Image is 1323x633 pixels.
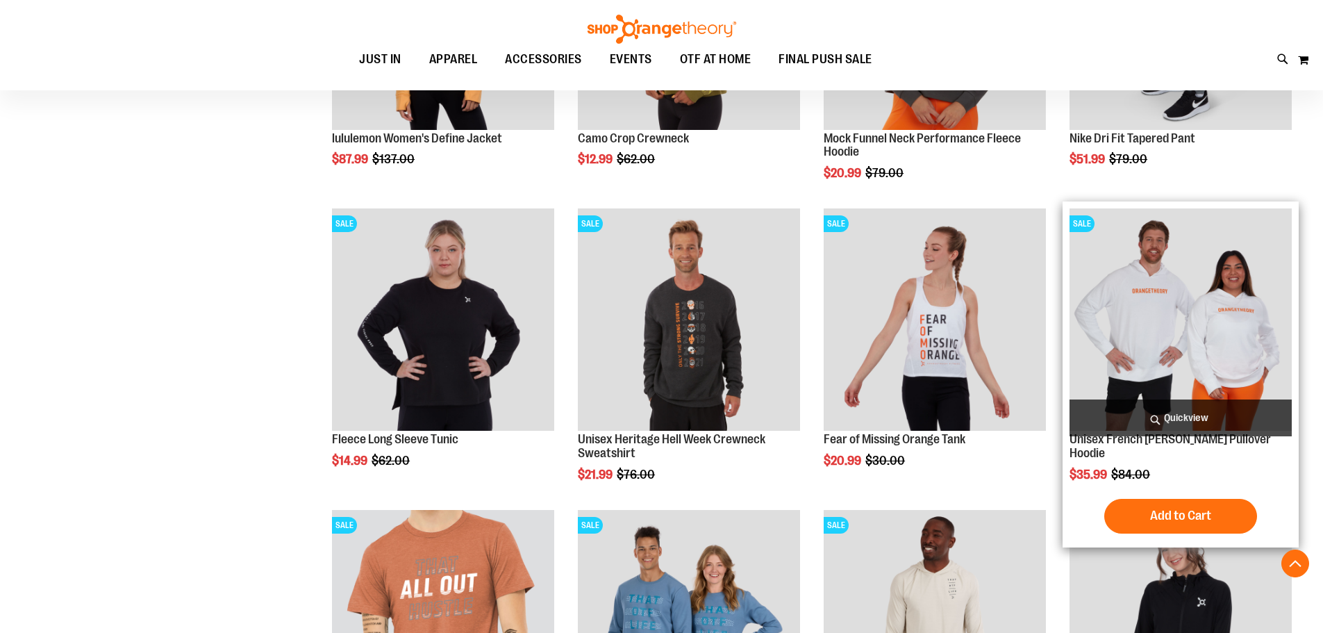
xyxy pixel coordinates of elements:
img: Product image for Fear of Missing Orange Tank [824,208,1046,431]
img: Shop Orangetheory [585,15,738,44]
span: SALE [332,517,357,534]
span: $51.99 [1070,152,1107,166]
span: $30.00 [865,454,907,468]
span: $137.00 [372,152,417,166]
span: $62.00 [617,152,657,166]
span: $62.00 [372,454,412,468]
span: $79.00 [1109,152,1149,166]
a: Product image for Unisex Heritage Hell Week Crewneck SweatshirtSALE [578,208,800,433]
span: $20.99 [824,166,863,180]
span: $79.00 [865,166,906,180]
a: EVENTS [596,44,666,76]
div: product [325,202,561,503]
span: SALE [332,215,357,232]
span: OTF AT HOME [680,44,751,75]
a: APPAREL [415,44,492,76]
span: SALE [824,215,849,232]
div: product [817,202,1053,503]
span: $14.99 [332,454,369,468]
span: $87.99 [332,152,370,166]
span: SALE [578,215,603,232]
a: Product image for Fleece Long Sleeve TunicSALE [332,208,554,433]
span: SALE [578,517,603,534]
a: Unisex French [PERSON_NAME] Pullover Hoodie [1070,432,1271,460]
button: Back To Top [1281,550,1309,577]
a: Fleece Long Sleeve Tunic [332,432,458,446]
a: Fear of Missing Orange Tank [824,432,965,446]
img: Product image for Unisex French Terry Pullover Hoodie [1070,208,1292,431]
a: Unisex Heritage Hell Week Crewneck Sweatshirt [578,432,765,460]
a: Nike Dri Fit Tapered Pant [1070,131,1195,145]
a: Product image for Fear of Missing Orange TankSALE [824,208,1046,433]
a: Quickview [1070,400,1292,436]
span: APPAREL [429,44,478,75]
a: lululemon Women's Define Jacket [332,131,502,145]
span: SALE [824,517,849,534]
span: Add to Cart [1150,508,1211,523]
div: product [571,202,807,516]
a: Camo Crop Crewneck [578,131,689,145]
span: $84.00 [1111,468,1152,482]
a: JUST IN [345,44,415,76]
div: product [1063,202,1299,547]
a: OTF AT HOME [666,44,765,76]
a: Product image for Unisex French Terry Pullover HoodieSALE [1070,208,1292,433]
a: Mock Funnel Neck Performance Fleece Hoodie [824,131,1021,159]
span: ACCESSORIES [505,44,582,75]
span: SALE [1070,215,1095,232]
span: EVENTS [610,44,652,75]
img: Product image for Fleece Long Sleeve Tunic [332,208,554,431]
button: Add to Cart [1104,499,1257,534]
span: $12.99 [578,152,615,166]
span: FINAL PUSH SALE [779,44,872,75]
span: $20.99 [824,454,863,468]
a: ACCESSORIES [491,44,596,76]
a: FINAL PUSH SALE [765,44,886,75]
span: JUST IN [359,44,401,75]
span: $21.99 [578,468,615,482]
span: $76.00 [617,468,657,482]
img: Product image for Unisex Heritage Hell Week Crewneck Sweatshirt [578,208,800,431]
span: $35.99 [1070,468,1109,482]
